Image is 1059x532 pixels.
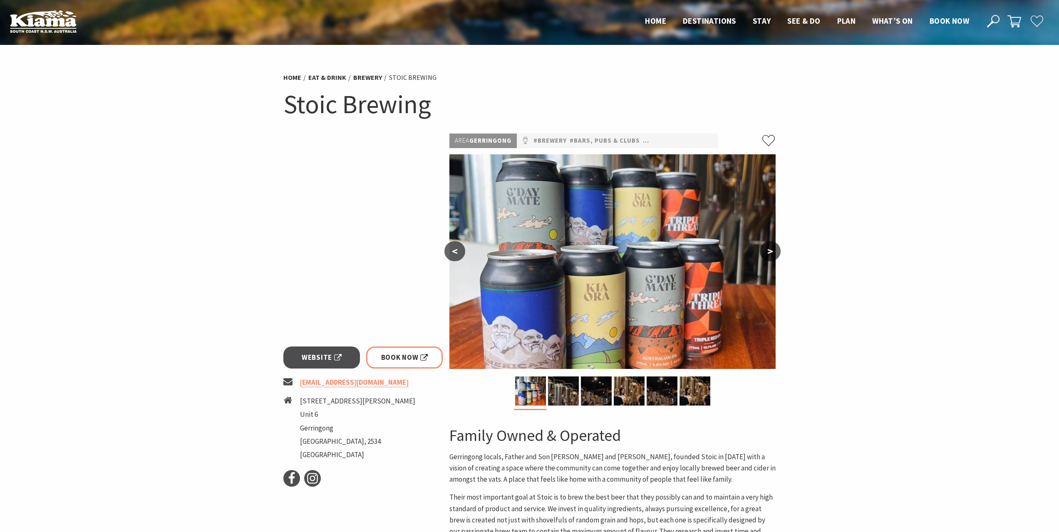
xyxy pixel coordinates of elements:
button: > [760,241,781,261]
img: Stoic Brewing Fermenters [548,376,579,406]
a: #brewery [533,136,567,146]
h3: Family Owned & Operated [449,426,776,445]
a: #Wineries & Breweries [643,136,720,146]
h1: Stoic Brewing [283,87,776,121]
span: What’s On [872,16,913,26]
img: Kiama Logo [10,10,77,33]
img: Brewery [647,376,677,406]
button: < [444,241,465,261]
nav: Main Menu [637,15,977,28]
span: Stay [753,16,771,26]
span: Book Now [381,352,428,363]
span: Plan [837,16,856,26]
img: Vats [614,376,645,406]
a: Home [283,73,301,82]
p: Gerringong [449,134,517,148]
img: Brewery [581,376,612,406]
span: Home [645,16,666,26]
li: Unit 6 [300,409,415,420]
span: Book now [930,16,969,26]
li: Gerringong [300,423,415,434]
p: Gerringong locals, Father and Son [PERSON_NAME] and [PERSON_NAME], founded Stoic in [DATE] with a... [449,451,776,485]
li: [GEOGRAPHIC_DATA] [300,449,415,460]
img: Vats [680,376,710,406]
li: Stoic Brewing [389,72,436,83]
a: brewery [353,73,382,82]
li: [STREET_ADDRESS][PERSON_NAME] [300,396,415,407]
span: Destinations [683,16,736,26]
a: Eat & Drink [308,73,346,82]
a: Book Now [366,346,443,369]
li: [GEOGRAPHIC_DATA], 2534 [300,436,415,447]
span: Website [302,352,342,363]
a: [EMAIL_ADDRESS][DOMAIN_NAME] [300,378,409,387]
a: #Bars, Pubs & Clubs [570,136,640,146]
span: Area [455,136,469,144]
span: See & Do [787,16,820,26]
a: Website [283,346,360,369]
